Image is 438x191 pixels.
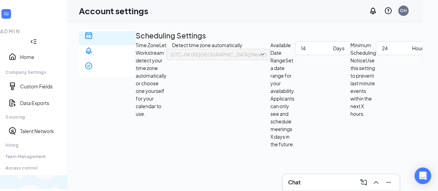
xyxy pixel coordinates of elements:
span: Time Zone [136,42,159,48]
a: Talent Network [20,128,62,134]
div: Sourcing [6,114,61,120]
span: Available Date Range [270,42,291,63]
svg: Calendar [84,31,93,40]
a: CheckmarkCircle [79,62,135,76]
button: ChevronUp [370,177,382,188]
div: OH [400,8,407,14]
span: (UTC-04:00) [GEOGRAPHIC_DATA]/New_York - Eastern Time [171,49,308,60]
svg: CheckmarkCircle [84,62,93,70]
h3: Chat [288,179,301,186]
h1: Account settings [79,5,148,17]
div: Open Intercom Messenger [414,167,431,184]
a: Home [20,53,62,60]
svg: ChevronUp [372,178,380,186]
svg: ComposeMessage [359,178,368,186]
button: ComposeMessage [358,177,369,188]
div: Hours [412,44,426,52]
span: Detect time zone automatically [172,41,242,49]
button: Minimize [383,177,394,188]
div: Team Management [6,154,61,159]
h2: Scheduling Settings [136,30,206,41]
div: Hiring [6,142,61,148]
a: Data Exports [20,99,62,106]
div: Access control [6,165,61,171]
div: Company Settings [6,69,61,75]
div: Days [333,44,345,52]
a: Bell [79,46,135,60]
svg: QuestionInfo [384,7,392,15]
a: Calendar [79,31,135,45]
svg: WorkstreamLogo [3,10,10,17]
svg: Notifications [369,7,377,15]
a: Custom Fields [20,83,62,90]
svg: Collapse [30,38,37,45]
svg: Minimize [384,178,393,186]
svg: Bell [84,46,93,55]
span: Minimum Scheduling Notice [350,42,376,63]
